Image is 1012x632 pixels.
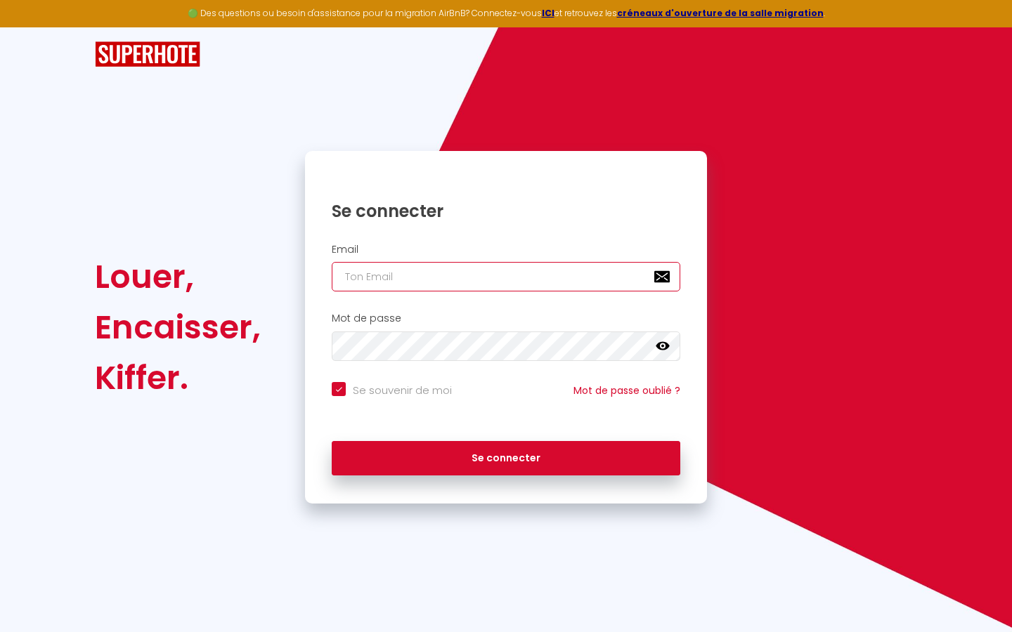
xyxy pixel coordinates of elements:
[332,312,680,324] h2: Mot de passe
[95,251,261,302] div: Louer,
[95,302,261,353] div: Encaisser,
[573,383,680,397] a: Mot de passe oublié ?
[11,6,53,48] button: Ouvrir le widget de chat LiveChat
[332,262,680,291] input: Ton Email
[332,200,680,222] h1: Se connecter
[332,244,680,256] h2: Email
[95,353,261,403] div: Kiffer.
[95,41,200,67] img: SuperHote logo
[542,7,554,19] a: ICI
[617,7,824,19] a: créneaux d'ouverture de la salle migration
[332,441,680,476] button: Se connecter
